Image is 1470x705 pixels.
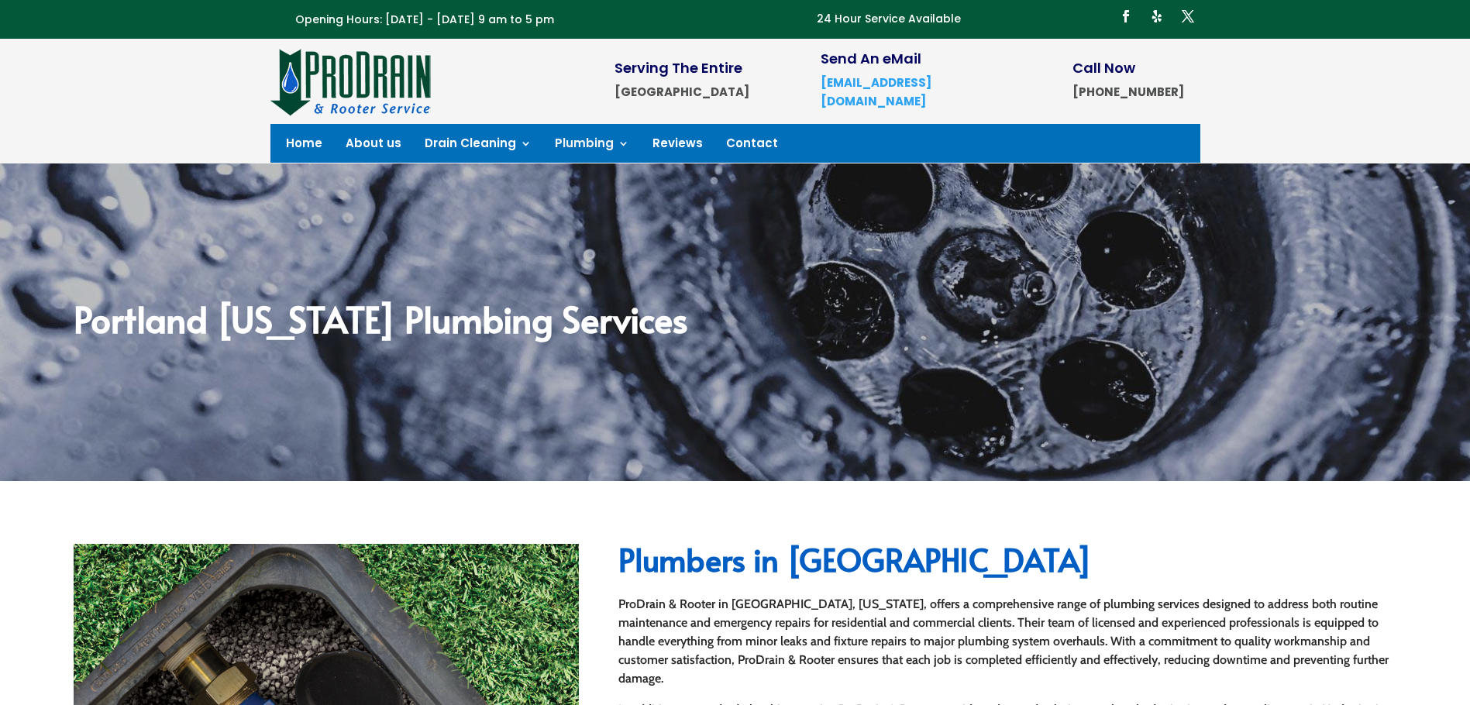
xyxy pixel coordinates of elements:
[618,595,1396,700] p: ProDrain & Rooter in [GEOGRAPHIC_DATA], [US_STATE], offers a comprehensive range of plumbing serv...
[817,10,961,29] p: 24 Hour Service Available
[270,46,432,116] img: site-logo-100h
[726,138,778,155] a: Contact
[615,58,742,77] span: Serving The Entire
[821,74,931,109] a: [EMAIL_ADDRESS][DOMAIN_NAME]
[1176,4,1200,29] a: Follow on X
[652,138,703,155] a: Reviews
[821,49,921,68] span: Send An eMail
[74,301,1396,344] h2: Portland [US_STATE] Plumbing Services
[555,138,629,155] a: Plumbing
[1072,58,1135,77] span: Call Now
[425,138,532,155] a: Drain Cleaning
[1114,4,1138,29] a: Follow on Facebook
[1145,4,1169,29] a: Follow on Yelp
[615,84,749,100] strong: [GEOGRAPHIC_DATA]
[618,544,1396,583] h2: Plumbers in [GEOGRAPHIC_DATA]
[1072,84,1184,100] strong: [PHONE_NUMBER]
[295,12,554,27] span: Opening Hours: [DATE] - [DATE] 9 am to 5 pm
[346,138,401,155] a: About us
[286,138,322,155] a: Home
